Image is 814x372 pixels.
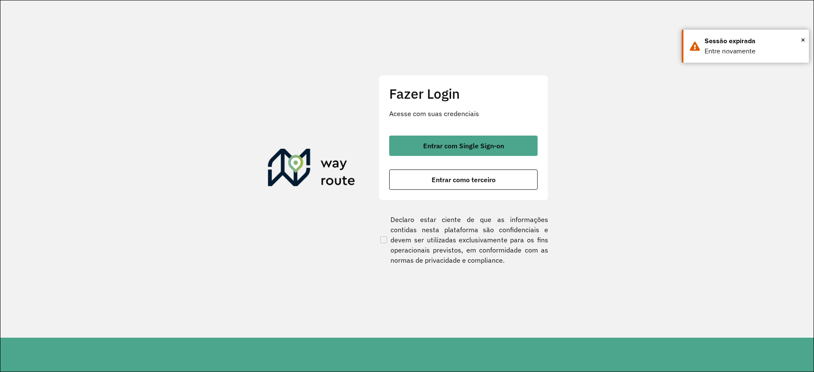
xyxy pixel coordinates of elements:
div: Entre novamente [705,46,803,56]
button: button [389,169,538,190]
img: Roteirizador AmbevTech [268,149,355,189]
div: Sessão expirada [705,36,803,46]
span: Entrar como terceiro [432,176,496,183]
button: button [389,136,538,156]
span: Entrar com Single Sign-on [423,142,504,149]
button: Close [801,33,805,46]
label: Declaro estar ciente de que as informações contidas nesta plataforma são confidenciais e devem se... [379,214,548,265]
span: × [801,33,805,46]
h2: Fazer Login [389,86,538,102]
p: Acesse com suas credenciais [389,108,538,119]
